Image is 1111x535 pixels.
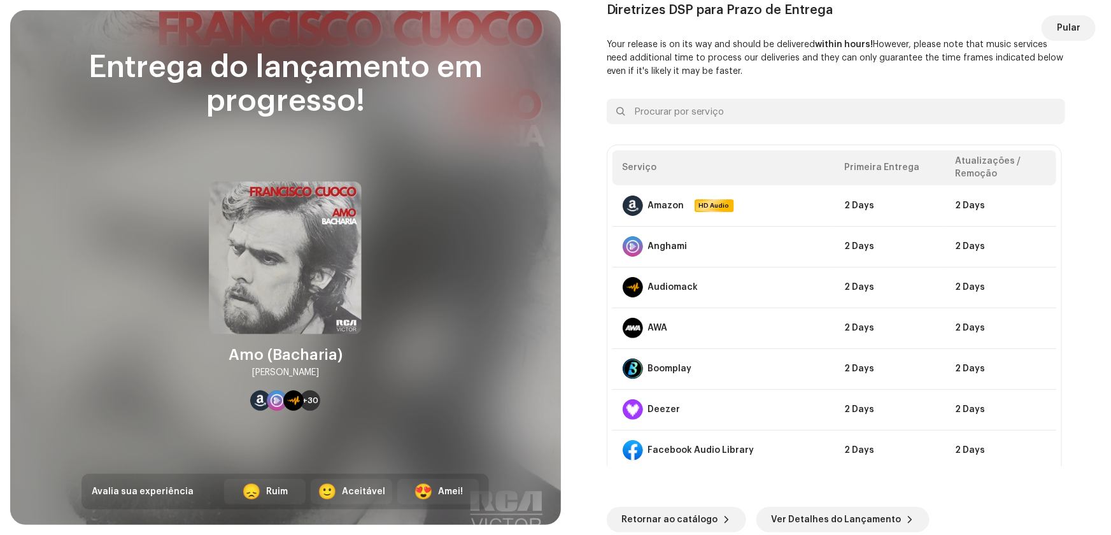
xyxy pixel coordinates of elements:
[945,267,1056,308] td: 2 Days
[648,323,668,333] div: AWA
[834,430,945,471] td: 2 Days
[242,484,261,499] div: 😞
[945,185,1056,226] td: 2 Days
[414,484,433,499] div: 😍
[834,267,945,308] td: 2 Days
[945,150,1056,185] th: Atualizações / Remoção
[229,345,343,365] div: Amo (Bacharia)
[834,389,945,430] td: 2 Days
[816,40,874,49] b: within hours!
[945,348,1056,389] td: 2 Days
[92,487,194,496] span: Avalia sua experiência
[342,485,385,499] div: Aceitável
[438,485,463,499] div: Amei!
[607,507,746,532] button: Retornar ao catálogo
[945,308,1056,348] td: 2 Days
[302,396,318,406] span: +30
[945,389,1056,430] td: 2 Days
[648,282,698,292] div: Audiomack
[834,348,945,389] td: 2 Days
[607,38,1065,78] p: Your release is on its way and should be delivered However, please note that music services need ...
[209,182,362,334] img: 18589222-fe44-4598-a1bd-9fe4723fff7a
[834,185,945,226] td: 2 Days
[648,404,681,415] div: Deezer
[318,484,337,499] div: 🙂
[648,364,692,374] div: Boomplay
[756,507,930,532] button: Ver Detalhes do Lançamento
[648,201,684,211] div: Amazon
[834,308,945,348] td: 2 Days
[607,99,1065,124] input: Procurar por serviço
[772,507,902,532] span: Ver Detalhes do Lançamento
[648,241,688,252] div: Anghami
[945,430,1056,471] td: 2 Days
[81,51,489,118] div: Entrega do lançamento em progresso!
[612,150,835,185] th: Serviço
[834,150,945,185] th: Primeira Entrega
[607,3,1065,18] div: Diretrizes DSP para Prazo de Entrega
[622,507,718,532] span: Retornar ao catálogo
[252,365,319,380] div: [PERSON_NAME]
[696,201,733,211] span: HD Audio
[648,445,754,455] div: Facebook Audio Library
[1042,15,1096,41] button: Pular
[945,226,1056,267] td: 2 Days
[834,226,945,267] td: 2 Days
[1057,15,1080,41] span: Pular
[266,485,288,499] div: Ruim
